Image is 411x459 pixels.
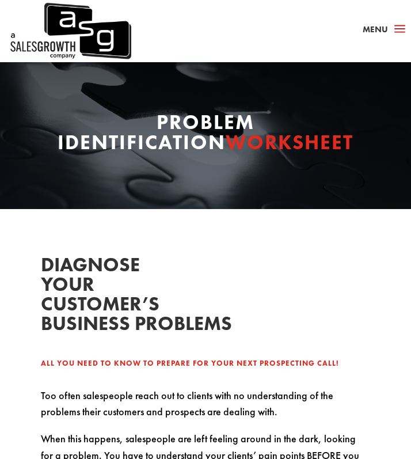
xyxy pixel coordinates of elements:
p: Too often salespeople reach out to clients with no understanding of the problems their customers ... [41,388,370,431]
h1: Problem Identification [41,112,370,158]
span: a [391,21,409,38]
span: Worksheet [226,129,353,155]
span: Menu [363,24,388,35]
div: All you need to know to prepare for your next prospecting call! [41,356,370,370]
h2: Diagnose your customer’s business problems [41,255,185,339]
